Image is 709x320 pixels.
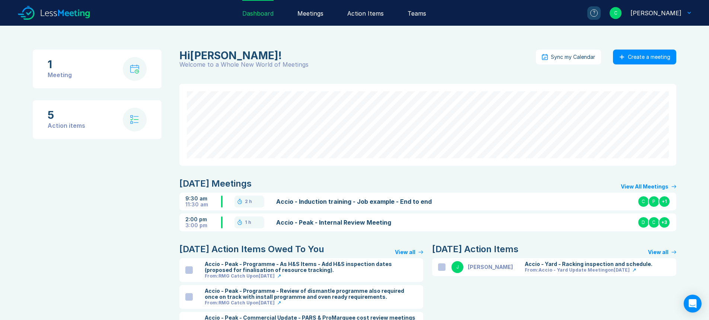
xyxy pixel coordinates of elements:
[621,184,668,190] div: View All Meetings
[48,121,85,130] div: Action items
[395,249,423,255] a: View all
[658,216,670,228] div: + 3
[621,184,676,190] a: View All Meetings
[48,58,72,70] div: 1
[551,54,595,60] div: Sync my Calendar
[185,222,221,228] div: 3:00 pm
[638,216,649,228] div: D
[245,199,252,205] div: 2 h
[648,216,660,228] div: C
[130,64,139,74] img: calendar-with-clock.svg
[185,216,221,222] div: 2:00 pm
[185,196,221,202] div: 9:30 am
[468,264,513,270] div: [PERSON_NAME]
[525,261,652,267] div: Accio - Yard - Racking inspection and schedule.
[613,50,676,64] button: Create a meeting
[48,109,85,121] div: 5
[590,9,598,17] div: ?
[525,267,630,273] div: From: Accio - Yard Update Meeting on [DATE]
[610,7,622,19] div: C
[179,61,536,67] div: Welcome to a Whole New World of Meetings
[205,300,275,306] div: From: RMG Catch Up on [DATE]
[630,9,681,18] div: Craig Newton
[48,70,72,79] div: Meeting
[245,219,251,225] div: 1 h
[276,218,438,227] a: Accio - Peak - Internal Review Meeting
[578,6,601,20] a: ?
[628,54,670,60] div: Create a meeting
[395,249,415,255] div: View all
[185,202,221,207] div: 11:30 am
[638,196,649,207] div: C
[536,50,601,64] button: Sync my Calendar
[276,197,438,206] a: Accio - Induction training - Job example - End to end
[648,249,676,255] a: View all
[205,273,275,279] div: From: RMG Catch Up on [DATE]
[432,243,518,255] div: [DATE] Action Items
[130,115,139,124] img: check-list.svg
[205,261,418,273] div: Accio - Peak - Programme - As H&S Items - Add H&S inspection dates (proposed for finalisation of ...
[179,178,252,190] div: [DATE] Meetings
[648,196,660,207] div: P
[658,196,670,207] div: + 1
[179,50,531,61] div: Craig Newton
[205,288,418,300] div: Accio - Peak - Programme - Review of dismantle programme also required once on track with install...
[648,249,668,255] div: View all
[451,261,463,273] div: J
[684,295,702,313] div: Open Intercom Messenger
[179,243,324,255] div: [DATE] Action Items Owed To You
